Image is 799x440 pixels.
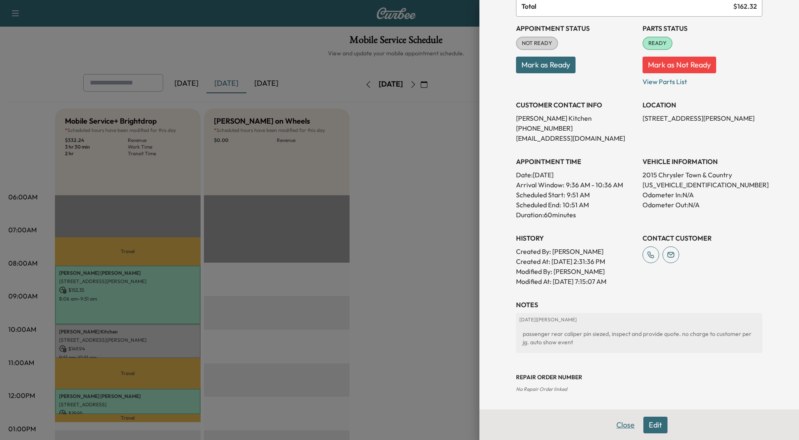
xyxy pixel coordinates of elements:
[516,23,636,33] h3: Appointment Status
[643,180,762,190] p: [US_VEHICLE_IDENTIFICATION_NUMBER]
[566,180,623,190] span: 9:36 AM - 10:36 AM
[516,57,576,73] button: Mark as Ready
[643,39,672,47] span: READY
[516,157,636,167] h3: APPOINTMENT TIME
[563,200,589,210] p: 10:51 AM
[643,170,762,180] p: 2015 Chrysler Town & Country
[516,276,636,286] p: Modified At : [DATE] 7:15:07 AM
[516,170,636,180] p: Date: [DATE]
[643,200,762,210] p: Odometer Out: N/A
[643,73,762,87] p: View Parts List
[521,1,733,11] span: Total
[643,417,667,433] button: Edit
[516,386,567,392] span: No Repair Order linked
[516,200,561,210] p: Scheduled End:
[519,326,759,350] div: passenger rear caliper pin siezed, inspect and provide quote. no charge to customer per jg. auto ...
[643,190,762,200] p: Odometer In: N/A
[516,246,636,256] p: Created By : [PERSON_NAME]
[516,190,565,200] p: Scheduled Start:
[643,100,762,110] h3: LOCATION
[516,133,636,143] p: [EMAIL_ADDRESS][DOMAIN_NAME]
[643,113,762,123] p: [STREET_ADDRESS][PERSON_NAME]
[516,233,636,243] h3: History
[517,39,557,47] span: NOT READY
[516,123,636,133] p: [PHONE_NUMBER]
[643,233,762,243] h3: CONTACT CUSTOMER
[516,113,636,123] p: [PERSON_NAME] Kitchen
[611,417,640,433] button: Close
[643,57,716,73] button: Mark as Not Ready
[643,157,762,167] h3: VEHICLE INFORMATION
[516,100,636,110] h3: CUSTOMER CONTACT INFO
[643,23,762,33] h3: Parts Status
[519,316,759,323] p: [DATE] | [PERSON_NAME]
[567,190,590,200] p: 9:51 AM
[516,300,762,310] h3: NOTES
[733,1,757,11] span: $ 162.32
[516,266,636,276] p: Modified By : [PERSON_NAME]
[516,256,636,266] p: Created At : [DATE] 2:31:36 PM
[516,373,762,381] h3: Repair Order number
[516,210,636,220] p: Duration: 60 minutes
[516,180,636,190] p: Arrival Window:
